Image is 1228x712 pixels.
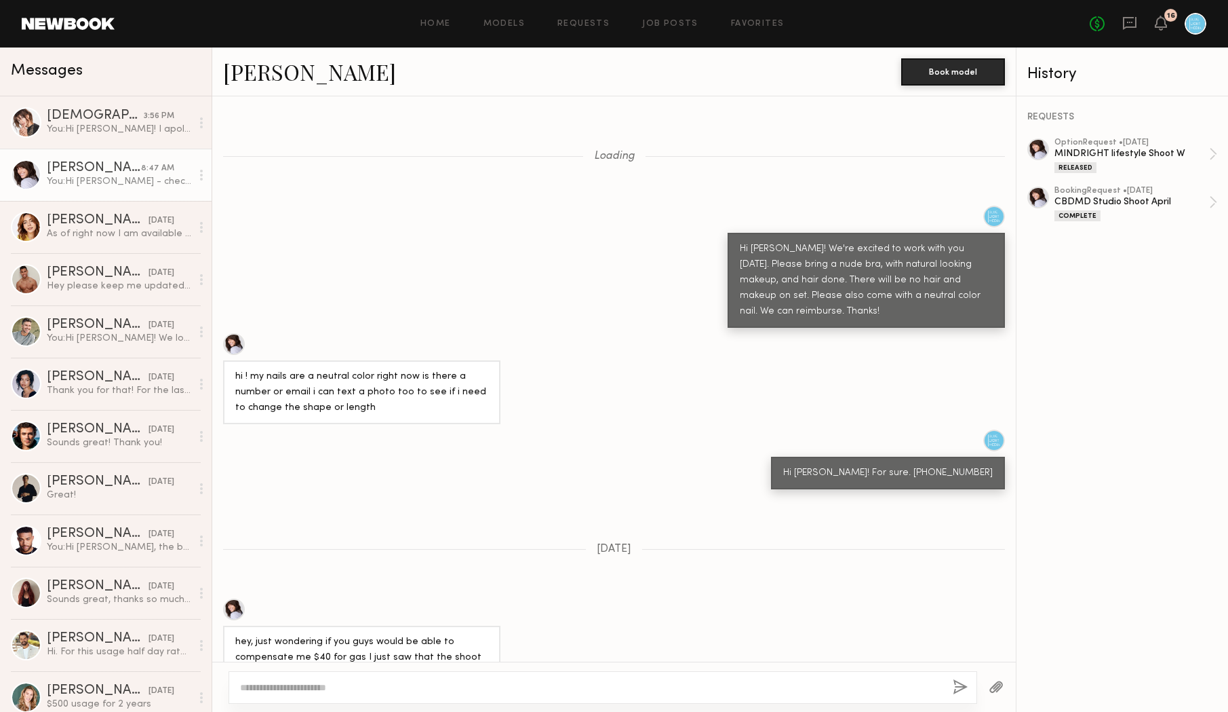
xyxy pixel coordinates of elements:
a: bookingRequest •[DATE]CBDMD Studio Shoot AprilComplete [1054,187,1217,221]
div: [DATE] [148,685,174,698]
a: Favorites [731,20,785,29]
div: booking Request • [DATE] [1054,187,1209,195]
div: [DATE] [148,633,174,645]
div: You: Hi [PERSON_NAME]! We look forward to seeing you [DATE]! Here is my phone # in case you need ... [47,332,191,345]
div: REQUESTS [1027,113,1217,122]
div: [DATE] [148,528,174,541]
div: [PERSON_NAME] [47,632,148,645]
div: MINDRIGHT lifestyle Shoot W [1054,147,1209,160]
a: Book model [901,65,1005,77]
div: Sounds great, thanks so much for your consideration! Xx [47,593,191,606]
div: Hi. For this usage half day rate for 4-5 hrs is 800$ [47,645,191,658]
a: Requests [557,20,610,29]
div: Complete [1054,210,1101,221]
div: [DATE] [148,319,174,332]
a: optionRequest •[DATE]MINDRIGHT lifestyle Shoot WReleased [1054,138,1217,173]
div: [DATE] [148,214,174,227]
div: You: Hi [PERSON_NAME]! I apologize for the long delay - the cat food production was pushed out. I... [47,123,191,136]
div: [PERSON_NAME] [47,318,148,332]
span: [DATE] [597,544,631,555]
button: Book model [901,58,1005,86]
div: You: Hi [PERSON_NAME], the brand has decided to go in another direction. We hope to work together... [47,541,191,554]
a: Home [420,20,451,29]
div: 3:56 PM [144,110,174,123]
div: History [1027,67,1217,82]
div: [DATE] [148,267,174,280]
div: [PERSON_NAME] [47,475,148,489]
span: Messages [11,63,83,79]
a: Models [483,20,525,29]
div: Hey please keep me updated with the dates when you find out. As of now, the 12th is looking bette... [47,280,191,293]
div: [PERSON_NAME] [47,214,148,227]
div: [PERSON_NAME] [47,527,148,541]
a: [PERSON_NAME] [223,57,396,86]
div: [PERSON_NAME] [47,580,148,593]
div: [DEMOGRAPHIC_DATA][PERSON_NAME] [47,109,144,123]
div: 16 [1167,12,1175,20]
div: Thank you for that! For the last week of July i'm available the 29th or 31st. The first two weeks... [47,384,191,397]
div: [DATE] [148,371,174,384]
div: [PERSON_NAME] [47,162,141,175]
div: option Request • [DATE] [1054,138,1209,147]
div: 8:47 AM [141,162,174,175]
span: Loading [594,151,635,162]
div: [DATE] [148,424,174,436]
div: As of right now I am available that entire week [47,227,191,240]
a: Job Posts [642,20,698,29]
div: CBDMD Studio Shoot April [1054,195,1209,208]
div: [DATE] [148,580,174,593]
div: hey, just wondering if you guys would be able to compensate me $40 for gas I just saw that the sh... [235,635,488,681]
div: [PERSON_NAME] [47,371,148,384]
div: [PERSON_NAME] [47,423,148,436]
div: hi ! my nails are a neutral color right now is there a number or email i can text a photo too to ... [235,369,488,416]
div: You: Hi [PERSON_NAME] - checking in one final time on your availability for the 22nd. If we don't... [47,175,191,188]
div: Hi [PERSON_NAME]! For sure. [PHONE_NUMBER] [783,466,993,481]
div: [PERSON_NAME] [47,684,148,698]
div: Released [1054,162,1096,173]
div: $500 usage for 2 years [47,698,191,711]
div: Sounds great! Thank you! [47,436,191,449]
div: Great! [47,489,191,502]
div: [PERSON_NAME] [47,266,148,280]
div: [DATE] [148,476,174,489]
div: Hi [PERSON_NAME]! We're excited to work with you [DATE]. Please bring a nude bra, with natural lo... [740,242,993,320]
